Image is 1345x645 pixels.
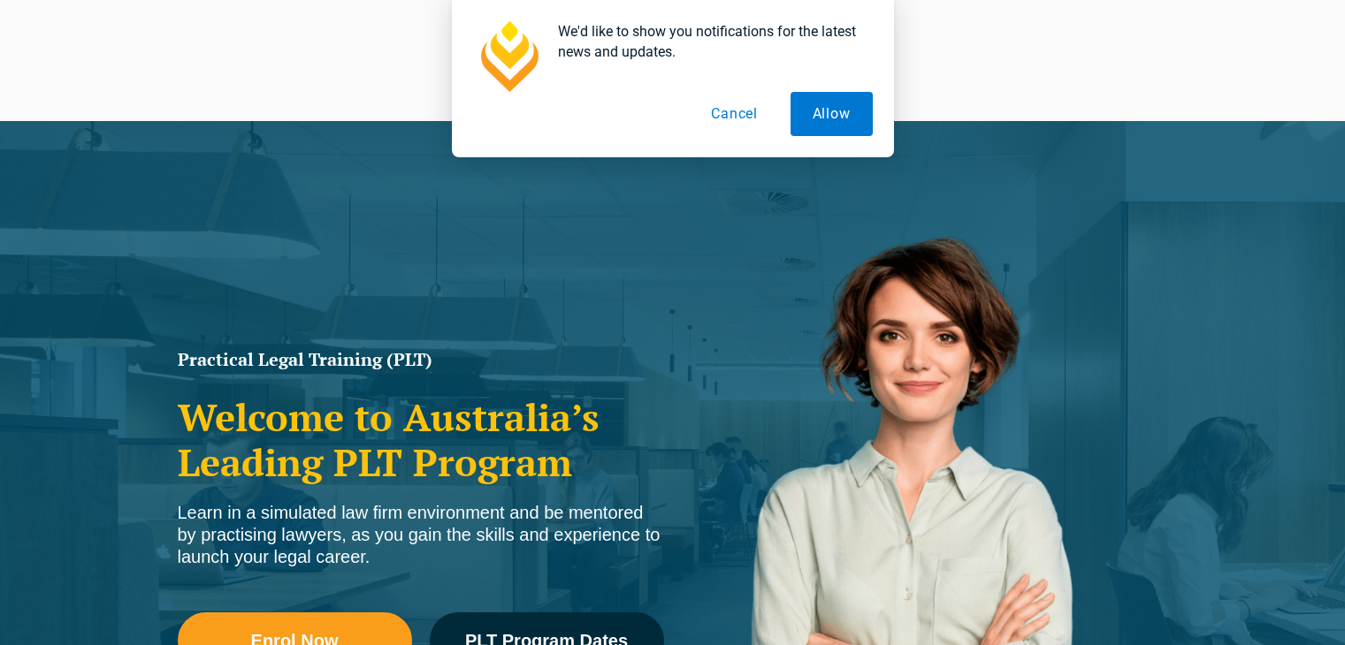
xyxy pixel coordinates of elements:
div: Learn in a simulated law firm environment and be mentored by practising lawyers, as you gain the ... [178,502,664,568]
div: We'd like to show you notifications for the latest news and updates. [544,21,873,62]
button: Cancel [689,92,780,136]
img: notification icon [473,21,544,92]
h2: Welcome to Australia’s Leading PLT Program [178,395,664,484]
button: Allow [791,92,873,136]
h1: Practical Legal Training (PLT) [178,351,664,368]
